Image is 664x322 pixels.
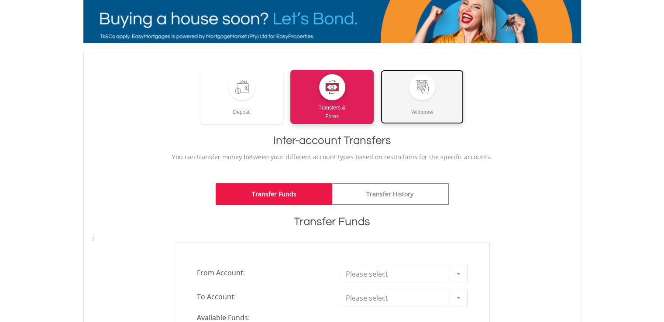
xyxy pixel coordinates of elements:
h1: Transfer Funds [93,214,572,230]
span: From Account: [190,265,332,281]
a: Transfer History [332,183,449,205]
span: Please select [346,289,447,307]
span: Please select [346,265,447,283]
a: Transfers &Forex [290,70,374,124]
span: To Account: [190,289,332,305]
h1: Inter-account Transfers [93,133,572,148]
p: You can transfer money between your different account types based on restrictions for the specifi... [93,153,572,161]
a: Deposit [200,70,284,124]
div: Withdraw [381,100,464,116]
a: Transfer Funds [216,183,332,205]
div: Deposit [200,100,284,116]
a: Withdraw [381,70,464,124]
div: Transfers & Forex [290,100,374,121]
